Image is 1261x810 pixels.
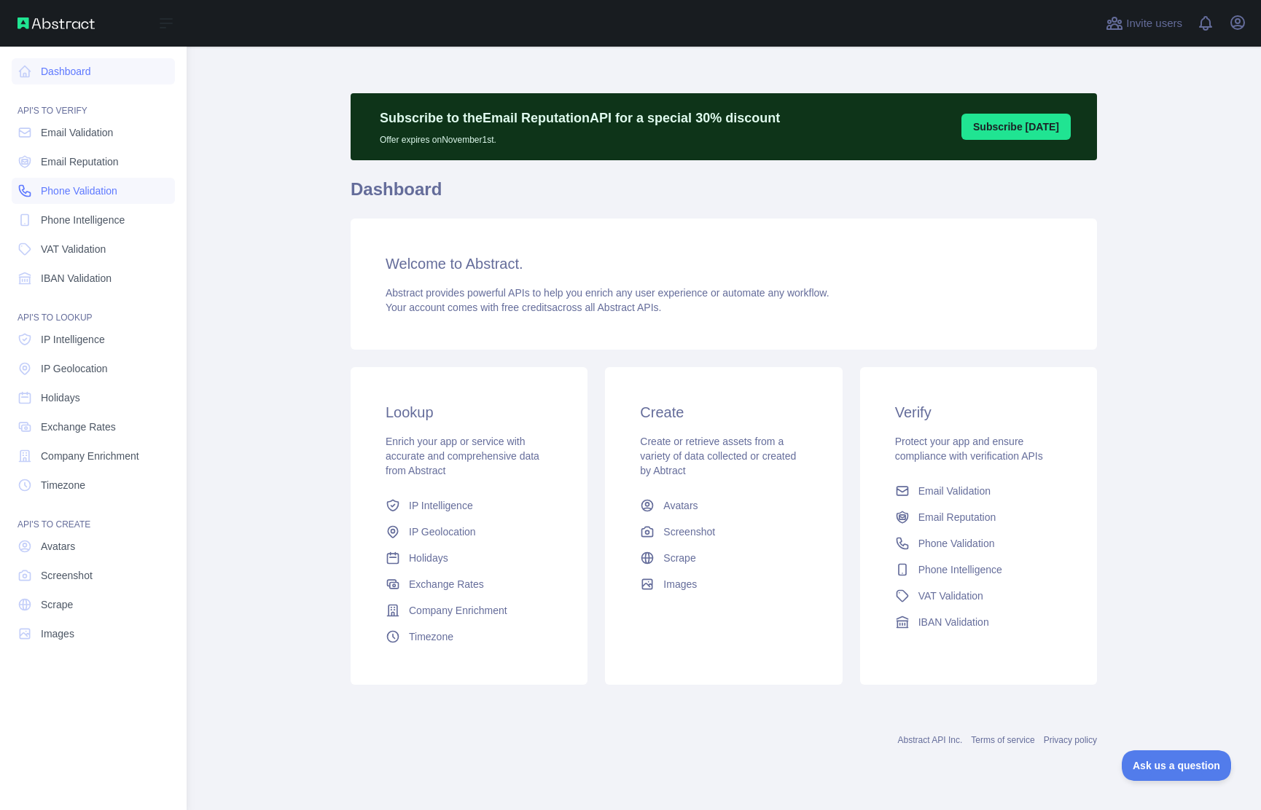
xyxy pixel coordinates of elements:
[918,615,989,629] span: IBAN Validation
[12,119,175,146] a: Email Validation
[889,504,1068,530] a: Email Reputation
[12,472,175,498] a: Timezone
[634,519,813,545] a: Screenshot
[41,184,117,198] span: Phone Validation
[640,436,796,476] span: Create or retrieve assets from a variety of data collected or created by Abtract
[351,178,1097,213] h1: Dashboard
[409,629,453,644] span: Timezone
[501,302,552,313] span: free credits
[41,213,125,227] span: Phone Intelligence
[12,385,175,411] a: Holidays
[17,17,95,29] img: Abstract API
[12,149,175,175] a: Email Reputation
[634,571,813,597] a: Images
[12,501,175,530] div: API'S TO CREATE
[41,332,105,347] span: IP Intelligence
[12,443,175,469] a: Company Enrichment
[41,125,113,140] span: Email Validation
[889,583,1068,609] a: VAT Validation
[380,128,780,146] p: Offer expires on November 1st.
[386,287,829,299] span: Abstract provides powerful APIs to help you enrich any user experience or automate any workflow.
[41,420,116,434] span: Exchange Rates
[895,436,1043,462] span: Protect your app and ensure compliance with verification APIs
[663,551,695,565] span: Scrape
[41,390,80,405] span: Holidays
[889,478,1068,504] a: Email Validation
[409,603,507,618] span: Company Enrichment
[12,591,175,618] a: Scrape
[41,478,85,492] span: Timezone
[895,402,1062,422] h3: Verify
[380,492,558,519] a: IP Intelligence
[971,735,1034,745] a: Terms of service
[41,361,108,376] span: IP Geolocation
[12,533,175,559] a: Avatars
[12,326,175,353] a: IP Intelligence
[1103,12,1185,35] button: Invite users
[12,355,175,382] a: IP Geolocation
[41,271,112,286] span: IBAN Validation
[918,484,991,498] span: Email Validation
[1044,735,1097,745] a: Privacy policy
[380,571,558,597] a: Exchange Rates
[380,519,558,545] a: IP Geolocation
[918,589,983,603] span: VAT Validation
[12,58,175,84] a: Dashboard
[380,597,558,624] a: Company Enrichment
[41,597,73,612] span: Scrape
[409,498,473,513] span: IP Intelligence
[918,510,996,524] span: Email Reputation
[41,568,93,583] span: Screenshot
[409,577,484,591] span: Exchange Rates
[1126,15,1182,32] span: Invite users
[41,242,106,256] span: VAT Validation
[41,626,74,641] span: Images
[380,624,558,650] a: Timezone
[386,436,539,476] span: Enrich your app or service with accurate and comprehensive data from Abstract
[409,524,476,539] span: IP Geolocation
[12,294,175,323] div: API'S TO LOOKUP
[41,539,75,554] span: Avatars
[12,414,175,440] a: Exchange Rates
[12,236,175,262] a: VAT Validation
[634,545,813,571] a: Scrape
[663,577,697,591] span: Images
[12,621,175,647] a: Images
[634,492,813,519] a: Avatars
[918,536,995,551] span: Phone Validation
[380,108,780,128] p: Subscribe to the Email Reputation API for a special 30 % discount
[41,449,139,463] span: Company Enrichment
[12,207,175,233] a: Phone Intelligence
[41,154,119,169] span: Email Reputation
[640,402,807,422] h3: Create
[409,551,448,565] span: Holidays
[12,87,175,117] div: API'S TO VERIFY
[889,609,1068,635] a: IBAN Validation
[12,178,175,204] a: Phone Validation
[12,265,175,291] a: IBAN Validation
[386,253,1062,274] h3: Welcome to Abstract.
[386,302,661,313] span: Your account comes with across all Abstract APIs.
[1122,750,1232,781] iframe: Toggle Customer Support
[889,530,1068,557] a: Phone Validation
[918,562,1002,577] span: Phone Intelligence
[386,402,553,422] h3: Lookup
[380,545,558,571] a: Holidays
[898,735,963,745] a: Abstract API Inc.
[12,562,175,589] a: Screenshot
[961,114,1071,140] button: Subscribe [DATE]
[663,524,715,539] span: Screenshot
[663,498,698,513] span: Avatars
[889,557,1068,583] a: Phone Intelligence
